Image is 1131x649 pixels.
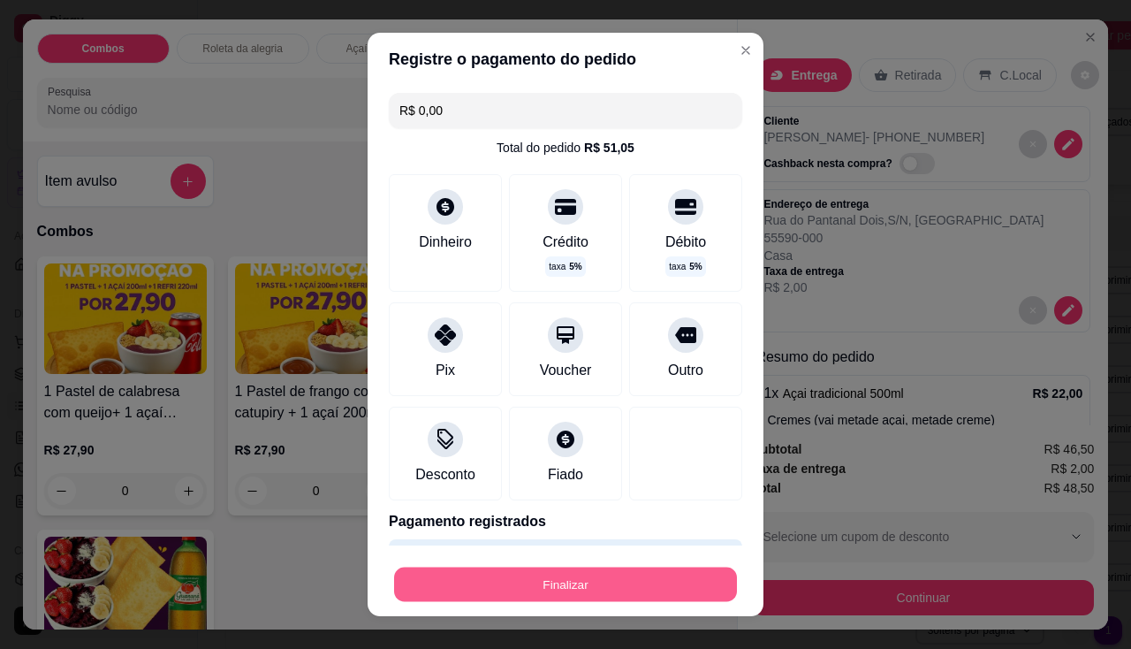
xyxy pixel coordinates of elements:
[543,232,588,253] div: Crédito
[399,93,732,128] input: Ex.: hambúrguer de cordeiro
[584,139,634,157] div: R$ 51,05
[415,464,475,485] div: Desconto
[497,139,634,157] div: Total do pedido
[668,360,703,381] div: Outro
[669,260,702,273] p: taxa
[548,464,583,485] div: Fiado
[540,360,592,381] div: Voucher
[549,260,581,273] p: taxa
[569,260,581,273] span: 5 %
[436,360,455,381] div: Pix
[665,232,706,253] div: Débito
[389,511,742,532] p: Pagamento registrados
[689,260,702,273] span: 5 %
[394,568,737,602] button: Finalizar
[368,33,763,86] header: Registre o pagamento do pedido
[732,36,760,65] button: Close
[419,232,472,253] div: Dinheiro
